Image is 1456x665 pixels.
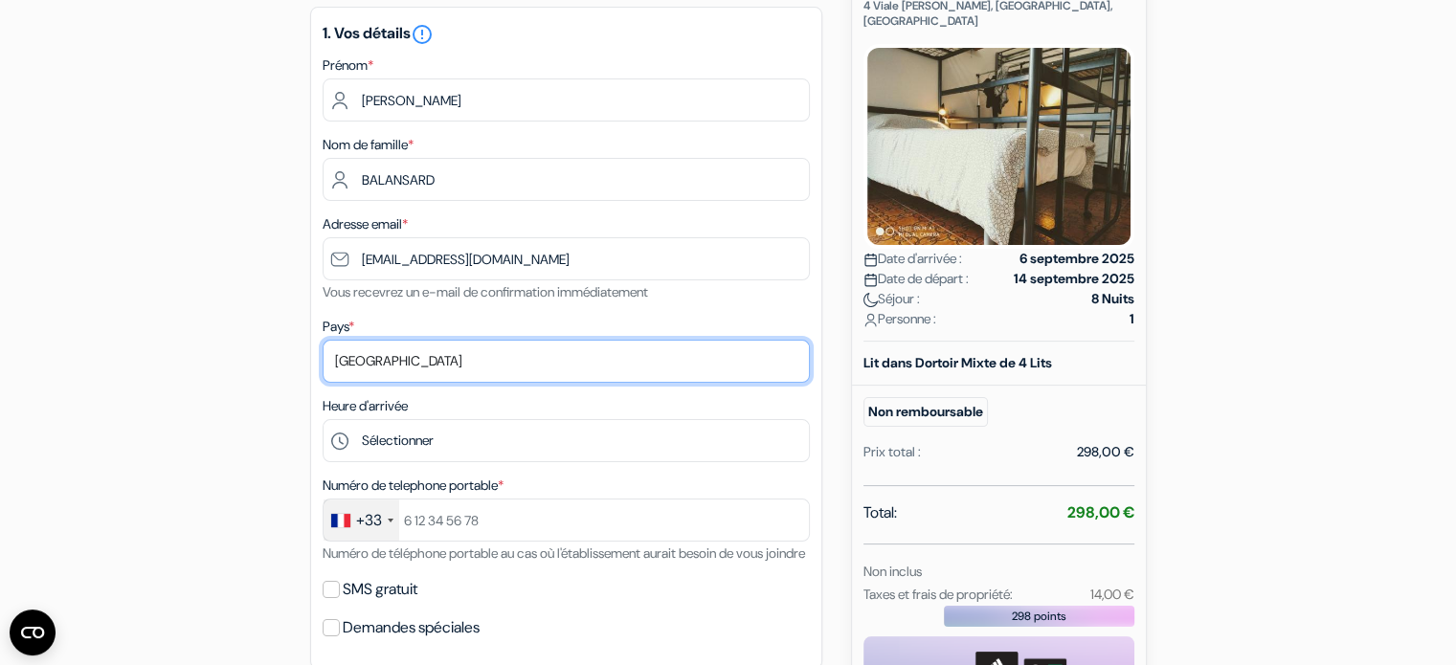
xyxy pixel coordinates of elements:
[1067,502,1134,522] strong: 298,00 €
[411,23,434,43] a: error_outline
[863,563,922,580] small: Non inclus
[323,55,373,76] label: Prénom
[323,135,414,155] label: Nom de famille
[863,501,897,524] span: Total:
[323,158,810,201] input: Entrer le nom de famille
[863,269,969,289] span: Date de départ :
[863,309,936,329] span: Personne :
[10,610,56,655] button: Ouvrir le widget CMP
[323,214,408,234] label: Adresse email
[323,396,408,416] label: Heure d'arrivée
[323,317,354,337] label: Pays
[863,293,878,307] img: moon.svg
[863,289,920,309] span: Séjour :
[323,78,810,122] input: Entrez votre prénom
[323,237,810,280] input: Entrer adresse e-mail
[1089,586,1133,603] small: 14,00 €
[1014,269,1134,289] strong: 14 septembre 2025
[343,576,417,603] label: SMS gratuit
[863,442,921,462] div: Prix total :
[411,23,434,46] i: error_outline
[863,273,878,287] img: calendar.svg
[863,397,988,427] small: Non remboursable
[863,249,962,269] span: Date d'arrivée :
[356,509,382,532] div: +33
[1077,442,1134,462] div: 298,00 €
[323,476,504,496] label: Numéro de telephone portable
[863,313,878,327] img: user_icon.svg
[863,253,878,267] img: calendar.svg
[343,614,480,641] label: Demandes spéciales
[1091,289,1134,309] strong: 8 Nuits
[1019,249,1134,269] strong: 6 septembre 2025
[323,544,805,562] small: Numéro de téléphone portable au cas où l'établissement aurait besoin de vous joindre
[323,23,810,46] h5: 1. Vos détails
[323,499,810,542] input: 6 12 34 56 78
[863,354,1052,371] b: Lit dans Dortoir Mixte de 4 Lits
[1012,608,1066,625] span: 298 points
[863,586,1013,603] small: Taxes et frais de propriété:
[324,499,399,541] div: France: +33
[323,283,648,300] small: Vous recevrez un e-mail de confirmation immédiatement
[1130,309,1134,329] strong: 1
